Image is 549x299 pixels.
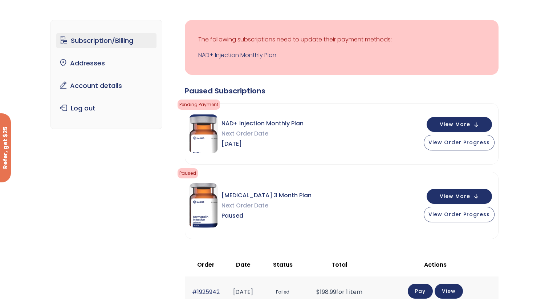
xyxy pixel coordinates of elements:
span: Failed [263,286,302,299]
span: Paused [178,168,198,178]
a: Account details [56,78,157,93]
span: Next Order Date [221,201,312,211]
a: Subscription/Billing [56,33,157,48]
span: Order [197,260,215,269]
button: View Order Progress [424,207,495,222]
span: [DATE] [221,139,304,149]
span: Total [332,260,347,269]
span: Pending Payment [178,100,220,110]
button: View Order Progress [424,135,495,150]
a: Log out [56,101,157,116]
span: Date [236,260,251,269]
span: 198.99 [316,288,336,296]
span: [MEDICAL_DATA] 3 Month Plan [221,190,312,201]
button: View More [427,117,492,132]
nav: Account pages [50,20,163,129]
img: NAD Injection [189,114,218,153]
time: [DATE] [233,288,253,296]
span: $ [316,288,320,296]
p: The following subscriptions need to update their payment methods: [198,35,485,45]
span: View Order Progress [428,211,490,218]
span: Status [273,260,293,269]
span: Next Order Date [221,129,304,139]
img: Sermorelin 3 Month Plan [189,183,218,228]
a: View [435,284,463,299]
span: Actions [424,260,447,269]
a: Addresses [56,56,157,71]
span: View More [440,122,470,127]
button: View More [427,189,492,204]
a: NAD+ Injection Monthly Plan [198,50,485,60]
span: Paused [221,211,312,221]
a: #1925942 [192,288,220,296]
span: NAD+ Injection Monthly Plan [221,118,304,129]
span: View More [440,194,470,199]
div: Paused Subscriptions [185,86,499,96]
span: View Order Progress [428,139,490,146]
a: Pay [408,284,433,299]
